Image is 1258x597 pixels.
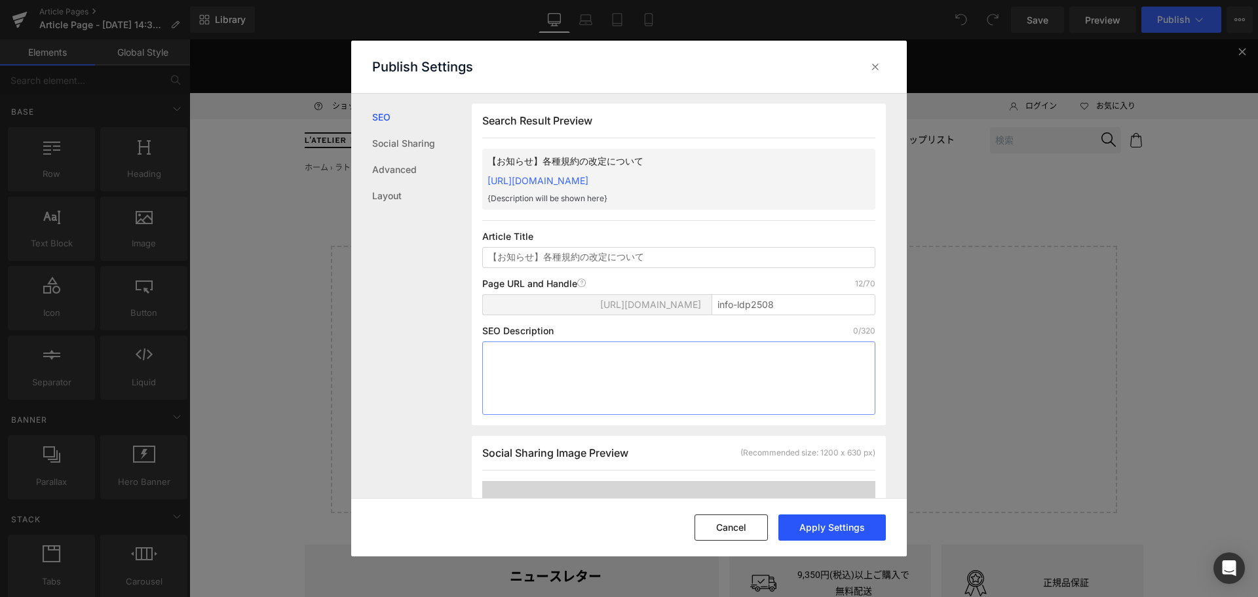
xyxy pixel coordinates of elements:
nav: breadcrumbs [115,122,309,136]
a: ショッピングガイド [115,60,214,74]
a: SEO [372,104,472,130]
a: 最新情報 [550,90,587,113]
div: Open Intercom Messenger [1213,552,1245,584]
span: › [141,124,143,133]
img: Icon_ShoppingGuide.svg [123,61,135,73]
p: LINE公式アカウントの友だち追加は [13,27,1056,41]
a: ブランドから探す [236,90,309,113]
button: Cancel [695,514,768,541]
a: こちらから [578,29,617,38]
span: ログイン [836,60,867,74]
button: Apply Settings [778,514,886,541]
img: Icon_Heart_Empty.svg [891,63,899,71]
span: Social Sharing Image Preview [482,446,628,459]
img: Icon_Shipping.svg [561,531,587,557]
span: お問い合わせ [248,60,295,74]
p: or Drag & Drop elements from left sidebar [162,434,907,443]
span: お気に入り [907,60,946,74]
span: ラトリエ デ パルファム 公式オンラインストア [145,124,309,133]
input: 検索 [801,88,932,115]
a: ギフトガイド [480,90,535,113]
img: Icon_Quality.svg [773,531,799,557]
p: {Description will be shown here} [487,193,828,204]
a: お問い合わせ [224,60,295,74]
p: SEO Description [482,326,554,336]
a: 限定品/キット・コフレ [325,90,421,113]
a: [URL][DOMAIN_NAME] [487,175,588,186]
a: ショップリスト [701,90,765,113]
a: Explore Template [476,397,594,423]
p: 【お知らせ】各種規約の改定について [487,154,828,168]
a: Advanced [372,157,472,183]
input: Enter article title... [712,294,875,315]
img: Icon_Email.svg [232,64,240,69]
a: ログイン [812,60,867,74]
p: 12/70 [855,279,875,289]
img: Icon_Search.svg [912,93,926,107]
span: [URL][DOMAIN_NAME] [600,299,701,310]
span: ショッピングガイド [143,60,214,74]
div: (Recommended size: 1200 x 630 px) [740,447,875,459]
p: 9,350円(税込)以上ご購入で無料配送 [608,528,721,560]
a: カテゴリーから探す [603,90,685,113]
img: Icon_Cart.svg [940,94,954,108]
p: 0/320 [853,326,875,336]
a: 新製品 [436,90,464,113]
a: ホーム [115,124,139,133]
p: 正規品保証 [820,535,933,552]
a: Layout [372,183,472,209]
p: [全製品対象] ご購入で選べるサンプル2点プレゼント！ [13,13,1056,27]
input: Enter your page title... [482,247,875,268]
p: Publish Settings [372,59,473,75]
img: ラトリエ デ パルファム 公式オンラインストア [115,93,220,109]
span: Search Result Preview [482,114,592,127]
p: Page URL and Handle [482,279,586,289]
a: Social Sharing [372,130,472,157]
p: Start building your page [162,237,907,253]
h4: ニュースレター [224,526,508,549]
p: Article Title [482,231,875,242]
img: Icon_User.svg [820,60,828,74]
